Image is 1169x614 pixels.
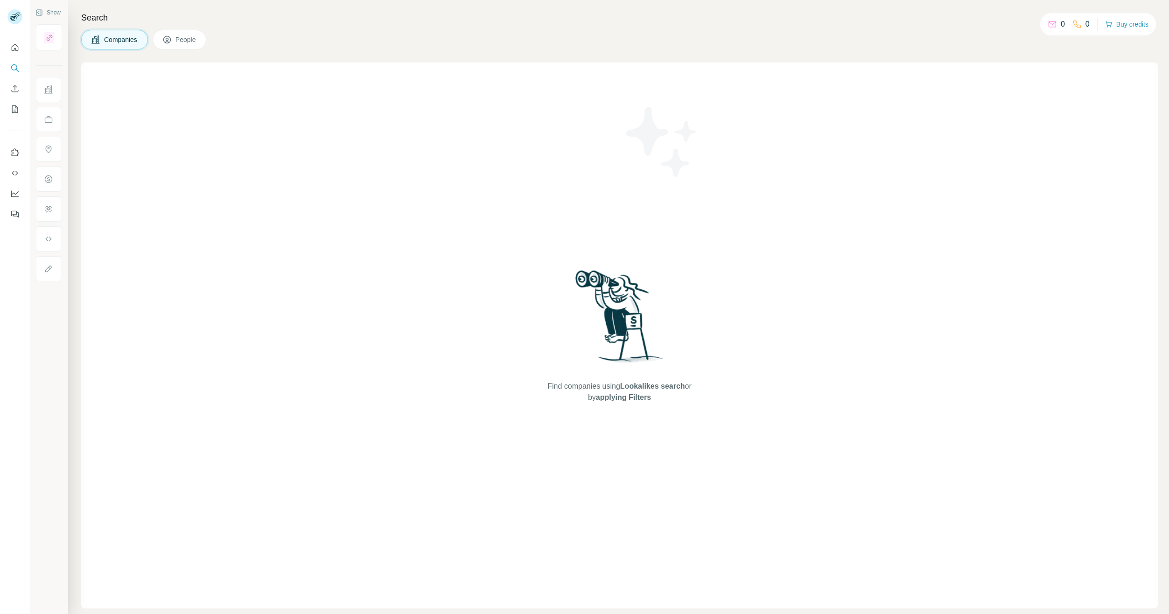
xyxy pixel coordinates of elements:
button: Dashboard [7,185,22,202]
button: Search [7,60,22,77]
span: People [175,35,197,44]
span: Find companies using or by [545,381,694,403]
button: Show [29,6,67,20]
button: Quick start [7,39,22,56]
span: applying Filters [596,393,651,401]
img: Surfe Illustration - Stars [620,100,704,184]
span: Lookalikes search [620,382,685,390]
span: Companies [104,35,138,44]
button: Buy credits [1105,18,1148,31]
button: Enrich CSV [7,80,22,97]
h4: Search [81,11,1158,24]
button: My lists [7,101,22,118]
p: 0 [1085,19,1090,30]
button: Use Surfe API [7,165,22,181]
button: Use Surfe on LinkedIn [7,144,22,161]
p: 0 [1061,19,1065,30]
button: Feedback [7,206,22,223]
img: Surfe Illustration - Woman searching with binoculars [571,268,668,372]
